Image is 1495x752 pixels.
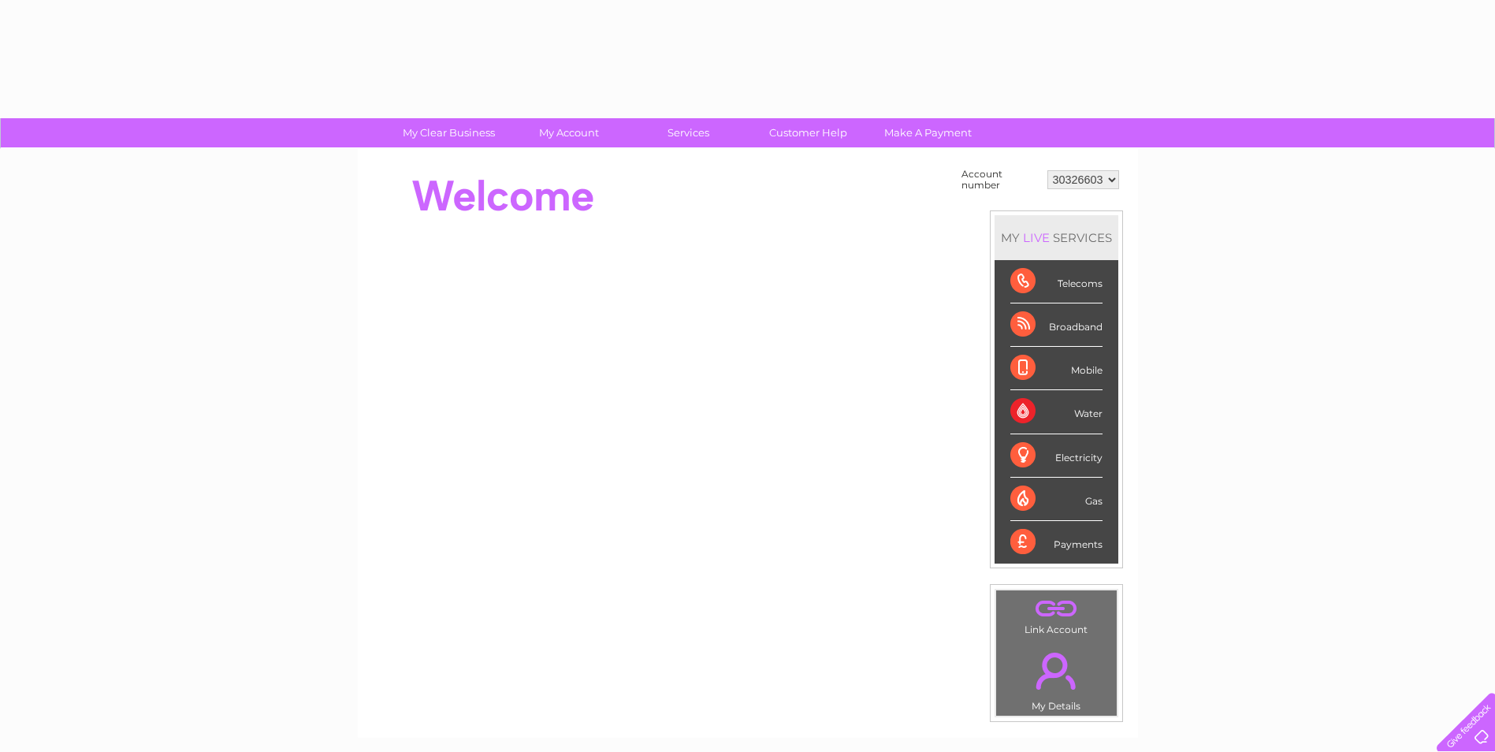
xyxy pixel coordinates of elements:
a: Make A Payment [863,118,993,147]
div: Electricity [1010,434,1103,478]
div: MY SERVICES [995,215,1118,260]
a: My Clear Business [384,118,514,147]
a: My Account [504,118,634,147]
div: Gas [1010,478,1103,521]
td: Account number [958,165,1043,195]
div: Payments [1010,521,1103,564]
a: Customer Help [743,118,873,147]
a: . [1000,594,1113,622]
a: . [1000,643,1113,698]
td: Link Account [995,590,1118,639]
div: LIVE [1020,230,1053,245]
div: Telecoms [1010,260,1103,303]
div: Water [1010,390,1103,434]
td: My Details [995,639,1118,717]
div: Mobile [1010,347,1103,390]
div: Broadband [1010,303,1103,347]
a: Services [623,118,753,147]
